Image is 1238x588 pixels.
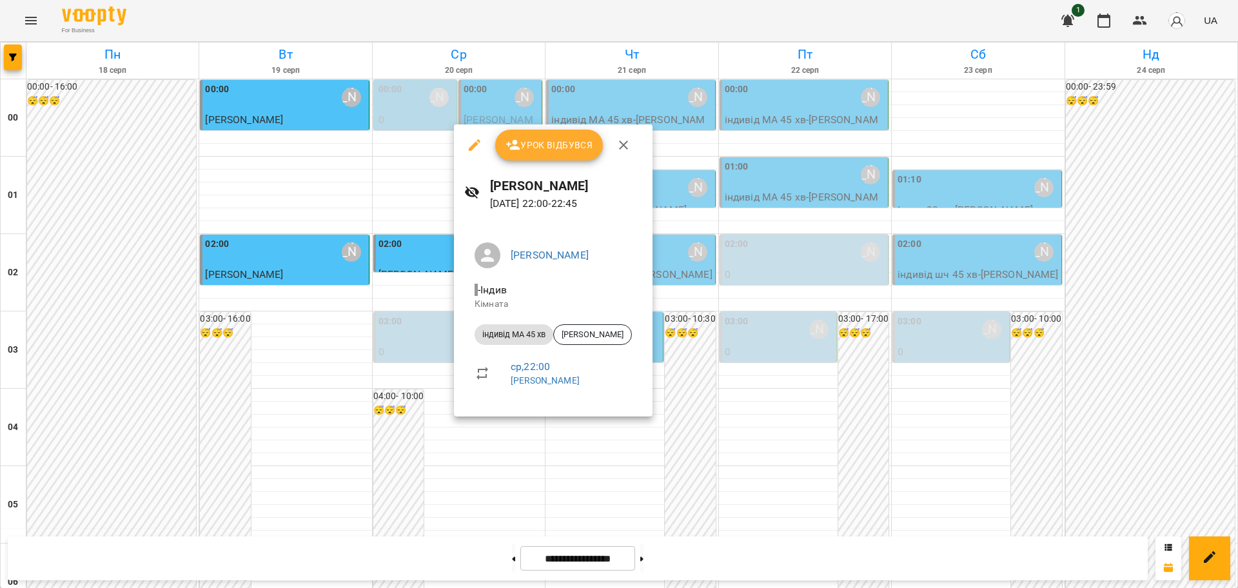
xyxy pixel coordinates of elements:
span: [PERSON_NAME] [554,329,631,340]
p: [DATE] 22:00 - 22:45 [490,196,642,211]
span: - Індив [475,284,509,296]
a: [PERSON_NAME] [511,249,589,261]
span: Урок відбувся [506,137,593,153]
h6: [PERSON_NAME] [490,176,642,196]
a: [PERSON_NAME] [511,375,580,386]
a: ср , 22:00 [511,360,550,373]
p: Кімната [475,298,632,311]
button: Урок відбувся [495,130,604,161]
div: [PERSON_NAME] [553,324,632,345]
span: індивід МА 45 хв [475,329,553,340]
